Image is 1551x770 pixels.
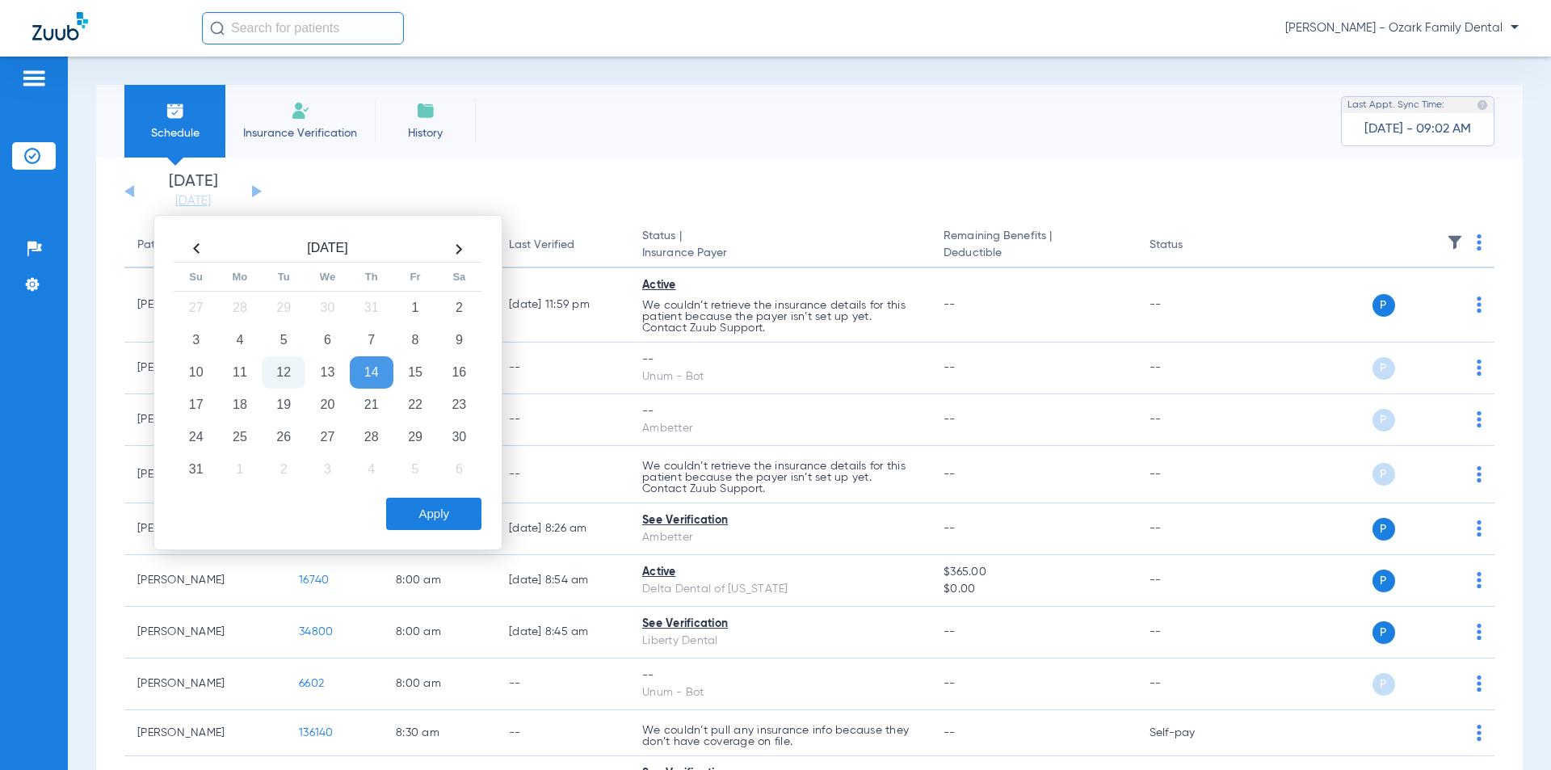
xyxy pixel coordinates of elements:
[629,223,931,268] th: Status |
[1137,343,1246,394] td: --
[496,503,629,555] td: [DATE] 8:26 AM
[1137,446,1246,503] td: --
[496,446,629,503] td: --
[145,193,242,209] a: [DATE]
[1137,223,1246,268] th: Status
[1137,268,1246,343] td: --
[496,268,629,343] td: [DATE] 11:59 PM
[299,626,333,637] span: 34800
[386,498,481,530] button: Apply
[202,12,404,44] input: Search for patients
[944,362,956,373] span: --
[1372,621,1395,644] span: P
[210,21,225,36] img: Search Icon
[1477,624,1482,640] img: group-dot-blue.svg
[1477,572,1482,588] img: group-dot-blue.svg
[1477,360,1482,376] img: group-dot-blue.svg
[299,678,324,689] span: 6602
[642,667,918,684] div: --
[1477,520,1482,536] img: group-dot-blue.svg
[642,725,918,747] p: We couldn’t pull any insurance info because they don’t have coverage on file.
[944,581,1123,598] span: $0.00
[642,564,918,581] div: Active
[416,101,435,120] img: History
[1372,673,1395,696] span: P
[1372,463,1395,486] span: P
[1137,503,1246,555] td: --
[1477,297,1482,313] img: group-dot-blue.svg
[218,236,437,263] th: [DATE]
[1137,394,1246,446] td: --
[642,277,918,294] div: Active
[1137,607,1246,658] td: --
[1477,411,1482,427] img: group-dot-blue.svg
[496,607,629,658] td: [DATE] 8:45 AM
[137,237,208,254] div: Patient Name
[21,69,47,88] img: hamburger-icon
[642,300,918,334] p: We couldn’t retrieve the insurance details for this patient because the payer isn’t set up yet. C...
[931,223,1136,268] th: Remaining Benefits |
[642,245,918,262] span: Insurance Payer
[166,101,185,120] img: Schedule
[124,555,286,607] td: [PERSON_NAME]
[944,469,956,480] span: --
[1470,692,1551,770] iframe: Chat Widget
[124,658,286,710] td: [PERSON_NAME]
[944,299,956,310] span: --
[642,403,918,420] div: --
[944,523,956,534] span: --
[237,125,363,141] span: Insurance Verification
[1372,409,1395,431] span: P
[291,101,310,120] img: Manual Insurance Verification
[642,616,918,633] div: See Verification
[1477,99,1488,111] img: last sync help info
[145,174,242,209] li: [DATE]
[299,727,334,738] span: 136140
[383,710,496,756] td: 8:30 AM
[1477,675,1482,692] img: group-dot-blue.svg
[1137,710,1246,756] td: Self-pay
[509,237,616,254] div: Last Verified
[642,684,918,701] div: Unum - Bot
[944,626,956,637] span: --
[1477,234,1482,250] img: group-dot-blue.svg
[509,237,574,254] div: Last Verified
[944,564,1123,581] span: $365.00
[496,658,629,710] td: --
[124,607,286,658] td: [PERSON_NAME]
[496,710,629,756] td: --
[1137,658,1246,710] td: --
[383,555,496,607] td: 8:00 AM
[944,414,956,425] span: --
[496,394,629,446] td: --
[1372,294,1395,317] span: P
[1447,234,1463,250] img: filter.svg
[642,633,918,650] div: Liberty Dental
[642,368,918,385] div: Unum - Bot
[642,512,918,529] div: See Verification
[944,245,1123,262] span: Deductible
[496,343,629,394] td: --
[387,125,464,141] span: History
[642,351,918,368] div: --
[642,461,918,494] p: We couldn’t retrieve the insurance details for this patient because the payer isn’t set up yet. C...
[1285,20,1519,36] span: [PERSON_NAME] - Ozark Family Dental
[137,237,273,254] div: Patient Name
[1137,555,1246,607] td: --
[642,529,918,546] div: Ambetter
[299,574,329,586] span: 16740
[496,555,629,607] td: [DATE] 8:54 AM
[383,658,496,710] td: 8:00 AM
[1347,97,1444,113] span: Last Appt. Sync Time:
[1477,466,1482,482] img: group-dot-blue.svg
[137,125,213,141] span: Schedule
[944,727,956,738] span: --
[32,12,88,40] img: Zuub Logo
[642,420,918,437] div: Ambetter
[383,607,496,658] td: 8:00 AM
[1372,518,1395,541] span: P
[124,710,286,756] td: [PERSON_NAME]
[944,678,956,689] span: --
[1372,570,1395,592] span: P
